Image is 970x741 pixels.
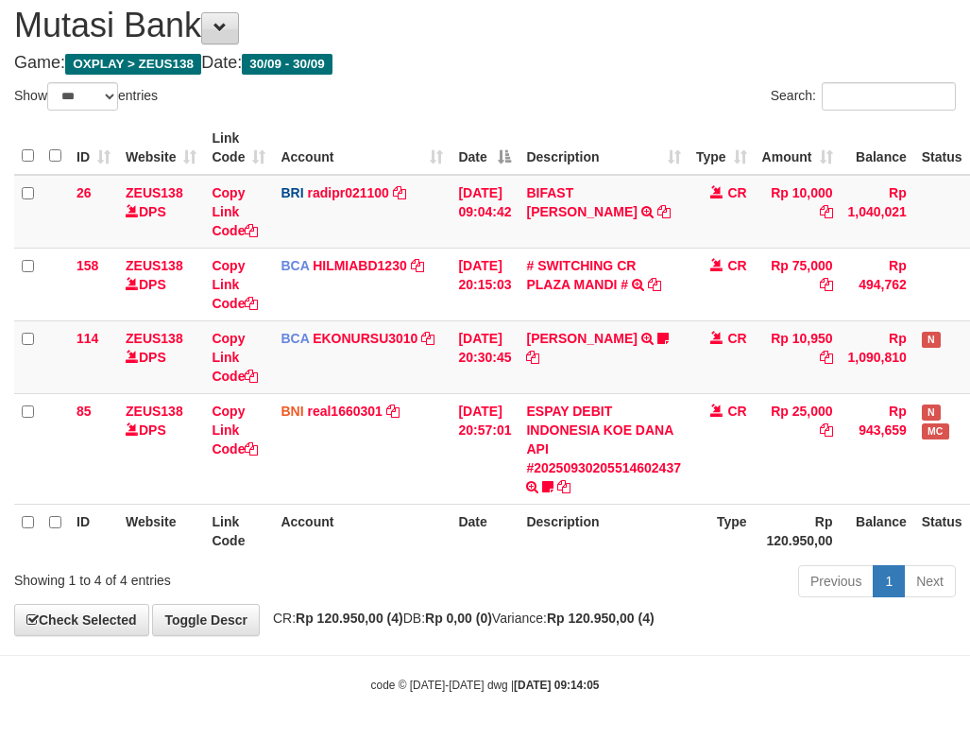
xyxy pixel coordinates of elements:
[519,504,689,558] th: Description
[820,204,833,219] a: Copy Rp 10,000 to clipboard
[425,611,492,626] strong: Rp 0,00 (0)
[755,175,841,249] td: Rp 10,000
[922,423,949,439] span: Manually Checked by: aafyoona
[820,422,833,438] a: Copy Rp 25,000 to clipboard
[281,404,303,419] span: BNI
[212,404,258,457] a: Copy Link Code
[526,258,636,292] a: # SWITCHING CR PLAZA MANDI #
[755,248,841,320] td: Rp 75,000
[393,185,406,200] a: Copy radipr021100 to clipboard
[118,175,204,249] td: DPS
[281,258,309,273] span: BCA
[451,121,519,175] th: Date: activate to sort column descending
[841,248,914,320] td: Rp 494,762
[451,504,519,558] th: Date
[204,121,273,175] th: Link Code: activate to sort column ascending
[77,331,98,346] span: 114
[514,679,599,692] strong: [DATE] 09:14:05
[820,350,833,365] a: Copy Rp 10,950 to clipboard
[118,248,204,320] td: DPS
[755,320,841,393] td: Rp 10,950
[118,121,204,175] th: Website: activate to sort column ascending
[77,185,92,200] span: 26
[526,331,637,346] a: [PERSON_NAME]
[118,393,204,504] td: DPS
[922,332,941,348] span: Has Note
[69,121,118,175] th: ID: activate to sort column ascending
[727,331,746,346] span: CR
[212,258,258,311] a: Copy Link Code
[281,185,303,200] span: BRI
[411,258,424,273] a: Copy HILMIABD1230 to clipboard
[242,54,332,75] span: 30/09 - 30/09
[451,320,519,393] td: [DATE] 20:30:45
[451,175,519,249] td: [DATE] 09:04:42
[841,504,914,558] th: Balance
[371,679,600,692] small: code © [DATE]-[DATE] dwg |
[451,393,519,504] td: [DATE] 20:57:01
[904,565,956,597] a: Next
[755,504,841,558] th: Rp 120.950,00
[14,604,149,636] a: Check Selected
[526,185,637,219] a: BIFAST [PERSON_NAME]
[519,121,689,175] th: Description: activate to sort column ascending
[820,277,833,292] a: Copy Rp 75,000 to clipboard
[313,331,417,346] a: EKONURSU3010
[307,185,388,200] a: radipr021100
[126,258,183,273] a: ZEUS138
[126,331,183,346] a: ZEUS138
[204,504,273,558] th: Link Code
[755,393,841,504] td: Rp 25,000
[273,504,451,558] th: Account
[841,121,914,175] th: Balance
[771,82,956,111] label: Search:
[118,320,204,393] td: DPS
[798,565,874,597] a: Previous
[822,82,956,111] input: Search:
[14,54,956,73] h4: Game: Date:
[547,611,655,626] strong: Rp 120.950,00 (4)
[557,479,570,494] a: Copy ESPAY DEBIT INDONESIA KOE DANA API #20250930205514602437 to clipboard
[65,54,201,75] span: OXPLAY > ZEUS138
[526,404,681,475] a: ESPAY DEBIT INDONESIA KOE DANA API #20250930205514602437
[126,404,183,419] a: ZEUS138
[689,504,755,558] th: Type
[657,204,671,219] a: Copy BIFAST ERIKA S PAUN to clipboard
[307,404,382,419] a: real1660301
[922,405,941,421] span: Has Note
[273,121,451,175] th: Account: activate to sort column ascending
[296,611,403,626] strong: Rp 120.950,00 (4)
[14,82,158,111] label: Show entries
[126,185,183,200] a: ZEUS138
[264,611,655,626] span: CR: DB: Variance:
[841,175,914,249] td: Rp 1,040,021
[14,563,390,590] div: Showing 1 to 4 of 4 entries
[689,121,755,175] th: Type: activate to sort column ascending
[281,331,309,346] span: BCA
[727,404,746,419] span: CR
[77,258,98,273] span: 158
[841,393,914,504] td: Rp 943,659
[212,185,258,238] a: Copy Link Code
[118,504,204,558] th: Website
[914,121,970,175] th: Status
[755,121,841,175] th: Amount: activate to sort column ascending
[841,320,914,393] td: Rp 1,090,810
[914,504,970,558] th: Status
[14,7,956,44] h1: Mutasi Bank
[47,82,118,111] select: Showentries
[69,504,118,558] th: ID
[421,331,434,346] a: Copy EKONURSU3010 to clipboard
[77,404,92,419] span: 85
[727,185,746,200] span: CR
[873,565,905,597] a: 1
[152,604,260,636] a: Toggle Descr
[386,404,400,419] a: Copy real1660301 to clipboard
[727,258,746,273] span: CR
[212,331,258,384] a: Copy Link Code
[526,350,539,365] a: Copy AHMAD AGUSTI to clipboard
[648,277,661,292] a: Copy # SWITCHING CR PLAZA MANDI # to clipboard
[451,248,519,320] td: [DATE] 20:15:03
[313,258,407,273] a: HILMIABD1230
